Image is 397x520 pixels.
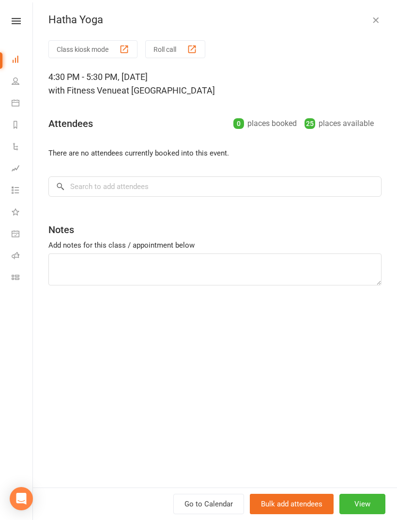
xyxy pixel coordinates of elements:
button: View [339,494,385,514]
div: 0 [233,118,244,129]
button: Roll call [145,40,205,58]
span: with Fitness Venue [48,85,122,95]
a: Roll call kiosk mode [12,246,33,268]
a: Class kiosk mode [12,268,33,289]
div: places booked [233,117,297,130]
a: What's New [12,202,33,224]
button: Class kiosk mode [48,40,137,58]
li: There are no attendees currently booked into this event. [48,147,382,159]
a: People [12,71,33,93]
a: Dashboard [12,49,33,71]
a: Reports [12,115,33,137]
div: Notes [48,223,74,236]
div: Add notes for this class / appointment below [48,239,382,251]
button: Bulk add attendees [250,494,334,514]
div: Open Intercom Messenger [10,487,33,510]
a: Go to Calendar [173,494,244,514]
div: 4:30 PM - 5:30 PM, [DATE] [48,70,382,97]
input: Search to add attendees [48,176,382,197]
a: General attendance kiosk mode [12,224,33,246]
a: Assessments [12,158,33,180]
a: Calendar [12,93,33,115]
div: Hatha Yoga [33,14,397,26]
div: 25 [305,118,315,129]
span: at [GEOGRAPHIC_DATA] [122,85,215,95]
div: places available [305,117,374,130]
div: Attendees [48,117,93,130]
